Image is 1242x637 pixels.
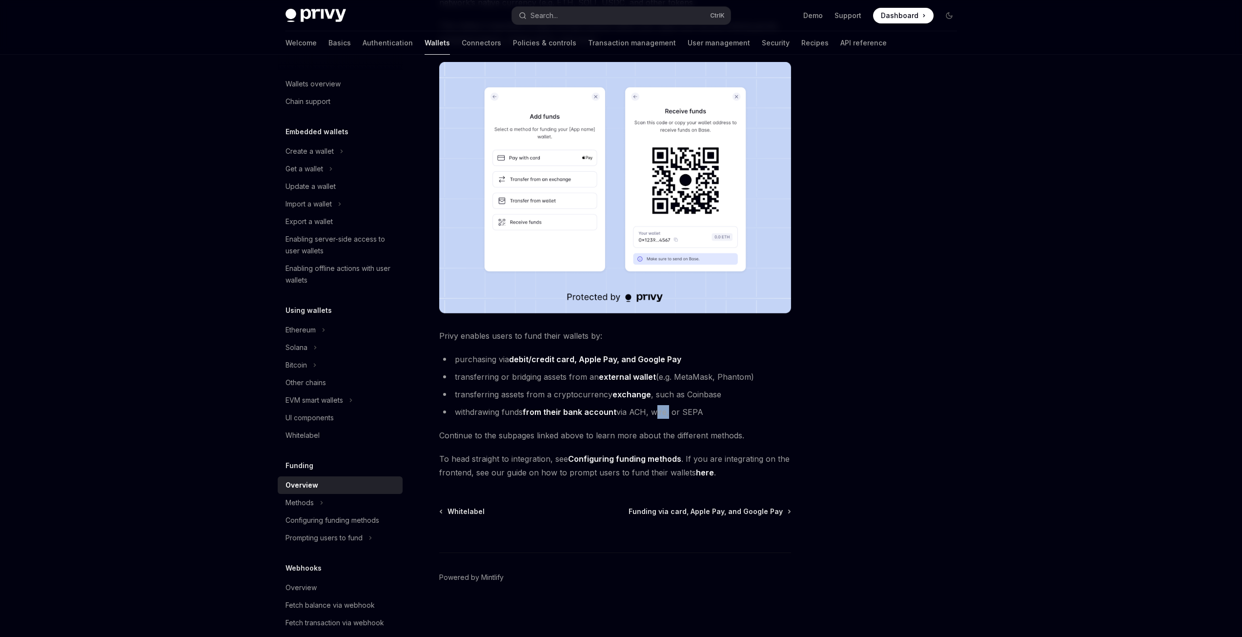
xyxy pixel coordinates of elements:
li: transferring or bridging assets from an (e.g. MetaMask, Phantom) [439,370,791,384]
div: Chain support [285,96,330,107]
h5: Embedded wallets [285,126,348,138]
a: Enabling offline actions with user wallets [278,260,403,289]
a: Welcome [285,31,317,55]
div: Fetch transaction via webhook [285,617,384,629]
div: Prompting users to fund [285,532,363,544]
a: debit/credit card, Apple Pay, and Google Pay [509,354,681,365]
span: To head straight to integration, see . If you are integrating on the frontend, see our guide on h... [439,452,791,479]
span: Ctrl K [710,12,725,20]
span: Funding via card, Apple Pay, and Google Pay [629,507,783,516]
div: Methods [285,497,314,509]
a: Fetch transaction via webhook [278,614,403,632]
a: Fetch balance via webhook [278,596,403,614]
a: API reference [840,31,887,55]
a: Wallets overview [278,75,403,93]
button: Prompting users to fund [278,529,403,547]
span: Privy enables users to fund their wallets by: [439,329,791,343]
a: from their bank account [523,407,616,417]
a: User management [688,31,750,55]
a: Connectors [462,31,501,55]
div: Overview [285,582,317,594]
span: Whitelabel [448,507,485,516]
span: Dashboard [881,11,918,21]
h5: Using wallets [285,305,332,316]
div: Update a wallet [285,181,336,192]
a: Update a wallet [278,178,403,195]
div: Get a wallet [285,163,323,175]
div: Search... [530,10,558,21]
img: dark logo [285,9,346,22]
a: Transaction management [588,31,676,55]
a: here [696,468,714,478]
li: withdrawing funds via ACH, wire, or SEPA [439,405,791,419]
a: Export a wallet [278,213,403,230]
div: Fetch balance via webhook [285,599,375,611]
button: Create a wallet [278,143,403,160]
strong: exchange [612,390,651,399]
h5: Funding [285,460,313,472]
button: Solana [278,339,403,356]
a: Whitelabel [440,507,485,516]
a: Policies & controls [513,31,576,55]
a: Basics [328,31,351,55]
div: Export a wallet [285,216,333,227]
span: Continue to the subpages linked above to learn more about the different methods. [439,429,791,442]
a: Authentication [363,31,413,55]
div: Enabling offline actions with user wallets [285,263,397,286]
button: Methods [278,494,403,512]
button: Ethereum [278,321,403,339]
div: Whitelabel [285,430,320,441]
div: Overview [285,479,318,491]
li: transferring assets from a cryptocurrency , such as Coinbase [439,388,791,401]
a: Enabling server-side access to user wallets [278,230,403,260]
a: Support [835,11,861,21]
div: Ethereum [285,324,316,336]
a: exchange [612,390,651,400]
button: Get a wallet [278,160,403,178]
a: Configuring funding methods [278,512,403,529]
button: Bitcoin [278,356,403,374]
button: EVM smart wallets [278,391,403,409]
div: Other chains [285,377,326,389]
h5: Webhooks [285,562,322,574]
div: Configuring funding methods [285,514,379,526]
a: external wallet [599,372,656,382]
button: Search...CtrlK [512,7,731,24]
img: images/Funding.png [439,62,791,313]
a: Whitelabel [278,427,403,444]
div: Solana [285,342,307,353]
div: EVM smart wallets [285,394,343,406]
div: Import a wallet [285,198,332,210]
button: Toggle dark mode [941,8,957,23]
a: Wallets [425,31,450,55]
a: Funding via card, Apple Pay, and Google Pay [629,507,790,516]
li: purchasing via [439,352,791,366]
div: Create a wallet [285,145,334,157]
a: Configuring funding methods [568,454,681,464]
a: Recipes [801,31,829,55]
a: Dashboard [873,8,934,23]
button: Import a wallet [278,195,403,213]
div: Enabling server-side access to user wallets [285,233,397,257]
a: Overview [278,579,403,596]
div: UI components [285,412,334,424]
div: Bitcoin [285,359,307,371]
a: Powered by Mintlify [439,573,504,582]
a: Chain support [278,93,403,110]
a: Security [762,31,790,55]
a: Other chains [278,374,403,391]
a: Overview [278,476,403,494]
a: Demo [803,11,823,21]
div: Wallets overview [285,78,341,90]
a: UI components [278,409,403,427]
